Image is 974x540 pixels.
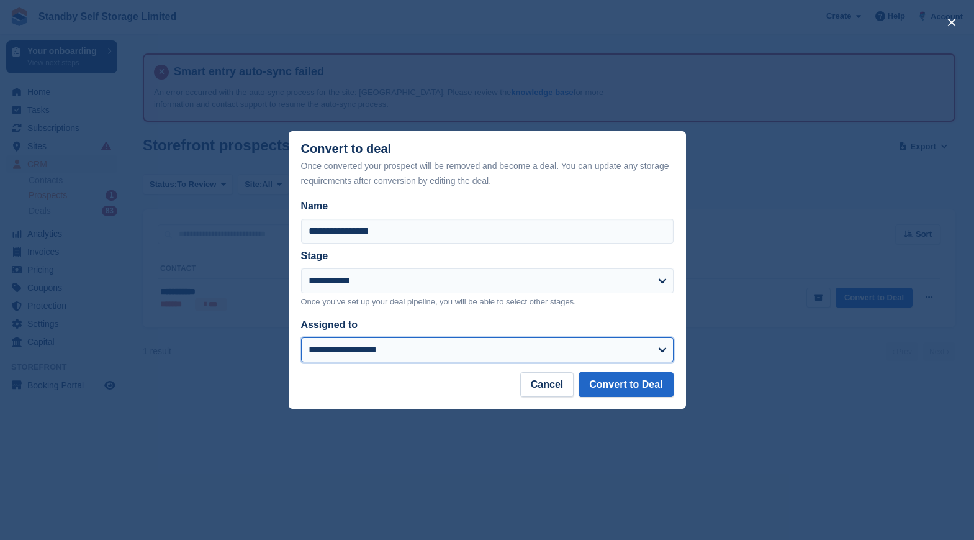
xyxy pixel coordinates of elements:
button: Convert to Deal [579,372,673,397]
label: Stage [301,250,328,261]
button: close [942,12,962,32]
label: Name [301,199,674,214]
div: Once converted your prospect will be removed and become a deal. You can update any storage requir... [301,158,674,188]
label: Assigned to [301,319,358,330]
p: Once you've set up your deal pipeline, you will be able to select other stages. [301,296,674,308]
div: Convert to deal [301,142,674,188]
button: Cancel [520,372,574,397]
